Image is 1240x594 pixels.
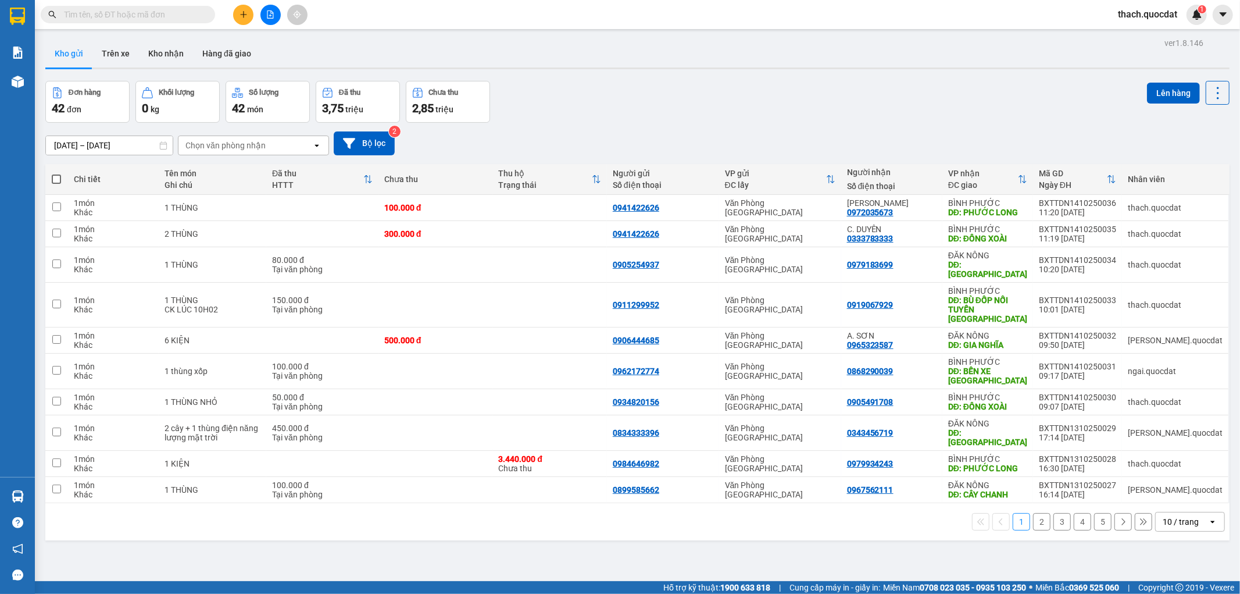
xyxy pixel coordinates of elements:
[847,367,894,376] div: 0868290039
[1128,397,1223,407] div: thach.quocdat
[847,234,894,243] div: 0333783333
[260,5,281,25] button: file-add
[613,336,659,345] div: 0906444685
[498,169,592,178] div: Thu hộ
[1013,513,1030,531] button: 1
[10,8,25,25] img: logo-vxr
[74,393,153,402] div: 1 món
[12,570,23,581] span: message
[725,362,835,380] div: Văn Phòng [GEOGRAPHIC_DATA]
[847,198,937,208] div: SAMMY
[948,331,1027,340] div: ĐĂK NÔNG
[272,433,373,442] div: Tại văn phòng
[266,164,378,195] th: Toggle SortBy
[948,234,1027,243] div: DĐ: ĐỒNG XOÀI
[74,433,153,442] div: Khác
[1128,336,1223,345] div: simon.quocdat
[948,393,1027,402] div: BÌNH PHƯỚC
[247,105,263,114] span: món
[1128,175,1223,184] div: Nhân viên
[52,101,65,115] span: 42
[613,203,659,212] div: 0941422626
[1039,490,1116,499] div: 16:14 [DATE]
[1039,169,1107,178] div: Mã GD
[74,340,153,350] div: Khác
[435,105,453,114] span: triệu
[613,428,659,438] div: 0834333396
[74,198,153,208] div: 1 món
[725,180,826,190] div: ĐC lấy
[948,296,1027,323] div: DĐ: BÙ ĐỐP NỐI TUYẾN LỘC NINH
[1094,513,1112,531] button: 5
[1208,517,1217,527] svg: open
[272,180,363,190] div: HTTT
[948,251,1027,260] div: ĐĂK NÔNG
[779,581,781,594] span: |
[165,260,260,269] div: 1 THÙNG
[74,208,153,217] div: Khác
[193,40,260,67] button: Hàng đã giao
[613,260,659,269] div: 0905254937
[322,101,344,115] span: 3,75
[139,40,193,67] button: Kho nhận
[406,81,490,123] button: Chưa thu2,85 triệu
[165,296,260,305] div: 1 THÙNG
[48,10,56,19] span: search
[847,208,894,217] div: 0972035673
[1039,208,1116,217] div: 11:20 [DATE]
[165,180,260,190] div: Ghi chú
[74,481,153,490] div: 1 món
[165,397,260,407] div: 1 THÙNG NHỎ
[613,300,659,310] div: 0911299952
[316,81,400,123] button: Đã thu3,75 triệu
[1035,581,1119,594] span: Miền Bắc
[312,141,321,150] svg: open
[492,164,607,195] th: Toggle SortBy
[74,234,153,243] div: Khác
[725,169,826,178] div: VP gửi
[1128,581,1130,594] span: |
[1039,340,1116,350] div: 09:50 [DATE]
[883,581,1026,594] span: Miền Nam
[339,88,360,97] div: Đã thu
[1029,585,1032,590] span: ⚪️
[1128,203,1223,212] div: thach.quocdat
[1039,305,1116,314] div: 10:01 [DATE]
[165,485,260,495] div: 1 THÙNG
[45,40,92,67] button: Kho gửi
[847,225,937,234] div: C. DUYÊN
[1033,164,1122,195] th: Toggle SortBy
[74,175,153,184] div: Chi tiết
[74,371,153,380] div: Khác
[74,255,153,265] div: 1 món
[151,105,159,114] span: kg
[249,88,278,97] div: Số lượng
[345,105,363,114] span: triệu
[74,331,153,340] div: 1 món
[185,140,266,151] div: Chọn văn phòng nhận
[1039,180,1107,190] div: Ngày ĐH
[92,40,139,67] button: Trên xe
[1128,459,1223,468] div: thach.quocdat
[272,255,373,265] div: 80.000 đ
[1039,433,1116,442] div: 17:14 [DATE]
[1128,300,1223,310] div: thach.quocdat
[74,362,153,371] div: 1 món
[613,485,659,495] div: 0899585662
[1175,584,1184,592] span: copyright
[272,402,373,411] div: Tại văn phòng
[123,78,223,90] span: BXTTDN1410250036
[74,305,153,314] div: Khác
[74,225,153,234] div: 1 món
[5,50,87,91] img: logo
[948,180,1018,190] div: ĐC giao
[725,454,835,473] div: Văn Phòng [GEOGRAPHIC_DATA]
[948,260,1027,279] div: DĐ: KIẾN ĐỨC
[159,88,194,97] div: Khối lượng
[272,490,373,499] div: Tại văn phòng
[74,402,153,411] div: Khác
[429,88,459,97] div: Chưa thu
[725,331,835,350] div: Văn Phòng [GEOGRAPHIC_DATA]
[74,490,153,499] div: Khác
[948,428,1027,447] div: DĐ: QUẢNG SƠN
